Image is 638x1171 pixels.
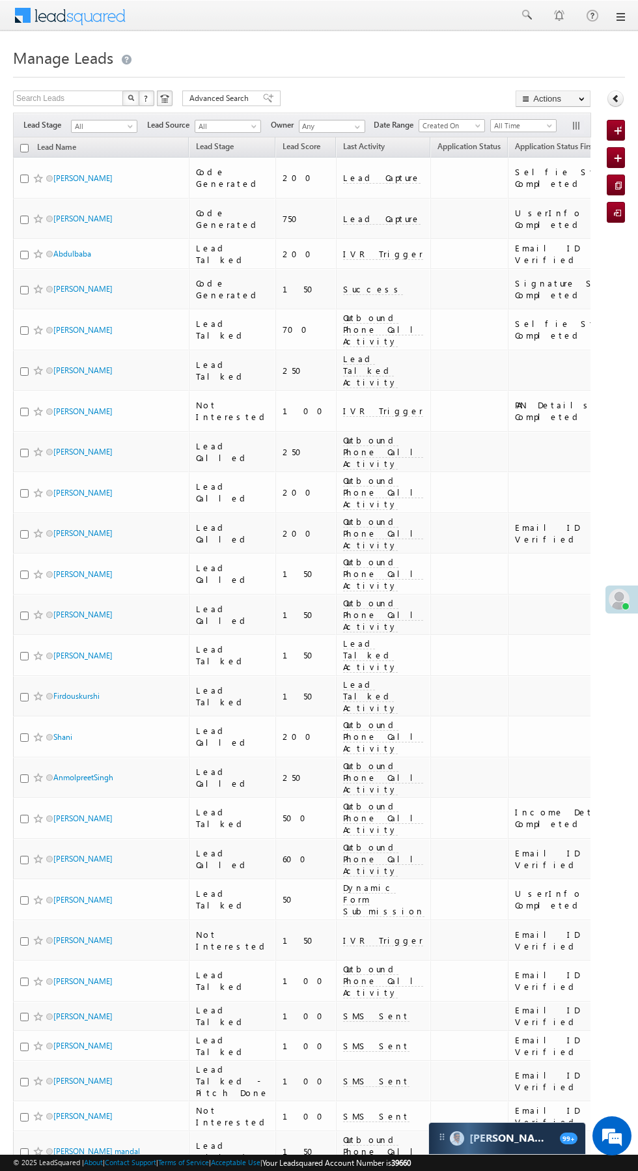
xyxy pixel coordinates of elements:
[84,1158,103,1166] a: About
[196,277,270,301] div: Code Generated
[195,120,257,132] span: All
[31,140,83,157] a: Lead Name
[419,119,485,132] a: Created On
[196,318,270,341] div: Lead Talked
[211,1158,260,1166] a: Acceptable Use
[196,806,270,830] div: Lead Talked
[196,522,270,545] div: Lead Called
[53,1076,113,1086] a: [PERSON_NAME]
[283,935,331,946] div: 150
[343,882,424,917] span: Dynamic Form Submission
[343,719,423,754] span: Outbound Phone Call Activity
[343,1110,409,1122] span: SMS Sent
[105,1158,156,1166] a: Contact Support
[283,446,331,458] div: 250
[343,353,398,388] span: Lead Talked Activity
[343,841,423,877] span: Outbound Phone Call Activity
[53,935,113,945] a: [PERSON_NAME]
[53,610,113,619] a: [PERSON_NAME]
[196,562,270,585] div: Lead Called
[53,813,113,823] a: [PERSON_NAME]
[53,854,113,864] a: [PERSON_NAME]
[283,731,331,742] div: 200
[391,1158,411,1168] span: 39660
[53,214,113,223] a: [PERSON_NAME]
[431,139,507,156] a: Application Status
[283,487,331,498] div: 200
[343,213,421,225] span: Lead Capture
[343,597,423,632] span: Outbound Phone Call Activity
[71,120,137,133] a: All
[53,488,113,498] a: [PERSON_NAME]
[53,651,113,660] a: [PERSON_NAME]
[196,725,270,748] div: Lead Called
[283,213,331,225] div: 750
[196,1105,270,1128] div: Not Interested
[276,139,327,156] a: Lead Score
[53,406,113,416] a: [PERSON_NAME]
[196,141,234,151] span: Lead Stage
[53,1146,140,1156] a: [PERSON_NAME] mandal
[343,516,423,551] span: Outbound Phone Call Activity
[516,91,590,107] button: Actions
[337,139,391,156] a: Last Activity
[53,528,113,538] a: [PERSON_NAME]
[189,139,240,156] a: Lead Stage
[283,975,331,987] div: 100
[53,569,113,579] a: [PERSON_NAME]
[491,120,553,132] span: All Time
[283,568,331,580] div: 150
[13,47,113,68] span: Manage Leads
[419,120,481,132] span: Created On
[283,1010,331,1022] div: 100
[560,1133,577,1144] span: 99+
[196,1064,270,1099] div: Lead Talked - Pitch Done
[437,141,501,151] span: Application Status
[283,1146,331,1157] div: 150
[271,119,299,131] span: Owner
[196,242,270,266] div: Lead Talked
[343,638,398,673] span: Lead Talked Activity
[343,556,423,591] span: Outbound Phone Call Activity
[343,760,423,795] span: Outbound Phone Call Activity
[343,434,423,470] span: Outbound Phone Call Activity
[196,1034,270,1058] div: Lead Talked
[196,684,270,708] div: Lead Talked
[283,1075,331,1087] div: 100
[428,1122,586,1155] div: carter-dragCarter[PERSON_NAME]99+
[283,812,331,824] div: 500
[53,1041,113,1051] a: [PERSON_NAME]
[196,969,270,993] div: Lead Talked
[283,1040,331,1052] div: 100
[53,976,113,986] a: [PERSON_NAME]
[196,766,270,789] div: Lead Called
[128,94,134,101] img: Search
[374,119,419,131] span: Date Range
[343,963,423,998] span: Outbound Phone Call Activity
[13,1157,411,1169] span: © 2025 LeadSquared | | | | |
[196,1140,270,1163] div: Lead Called
[196,603,270,627] div: Lead Called
[53,895,113,905] a: [PERSON_NAME]
[343,405,423,417] span: IVR Trigger
[283,690,331,702] div: 150
[53,249,91,259] a: Abdulbaba
[343,283,403,295] span: Success
[283,1110,331,1122] div: 100
[196,440,270,464] div: Lead Called
[262,1158,411,1168] span: Your Leadsquared Account Number is
[283,649,331,661] div: 150
[196,481,270,504] div: Lead Called
[343,475,423,510] span: Outbound Phone Call Activity
[196,929,270,952] div: Not Interested
[283,248,331,260] div: 200
[144,92,150,104] span: ?
[196,359,270,382] div: Lead Talked
[53,284,113,294] a: [PERSON_NAME]
[283,324,331,335] div: 700
[283,365,331,376] div: 250
[196,207,270,231] div: Code Generated
[283,172,331,184] div: 200
[53,365,113,375] a: [PERSON_NAME]
[53,447,113,457] a: [PERSON_NAME]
